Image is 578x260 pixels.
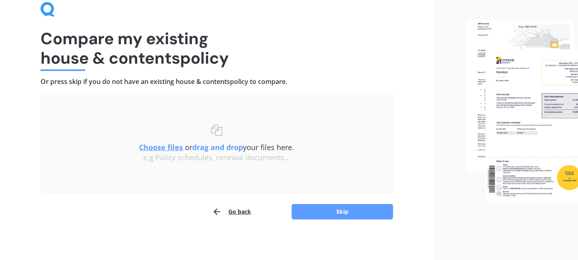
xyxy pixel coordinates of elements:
[212,204,251,220] button: Go back
[192,142,243,152] b: drag and drop
[139,142,294,152] span: or your files here.
[41,29,393,68] h1: Compare my existing house & contents policy
[41,77,393,86] h4: Or press skip if you do not have an existing house & contents policy to compare.
[292,204,393,219] button: Skip
[57,153,377,162] div: e.g Policy schedules, renewal documents...
[466,20,578,201] img: files.webp
[139,142,183,152] u: Choose files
